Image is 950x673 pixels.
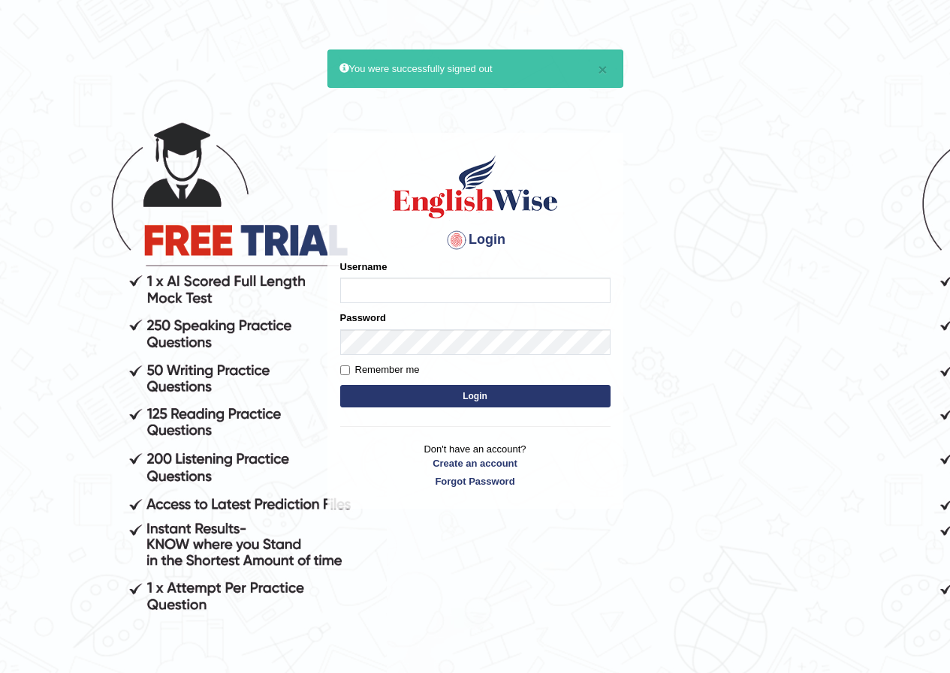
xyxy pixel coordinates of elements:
a: Create an account [340,456,611,470]
p: Don't have an account? [340,442,611,488]
input: Remember me [340,365,350,375]
button: × [598,62,607,77]
a: Forgot Password [340,474,611,488]
div: You were successfully signed out [327,50,623,88]
label: Password [340,311,386,325]
img: Logo of English Wise sign in for intelligent practice with AI [390,153,561,221]
label: Username [340,260,388,274]
button: Login [340,385,611,407]
label: Remember me [340,362,420,377]
h4: Login [340,228,611,252]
